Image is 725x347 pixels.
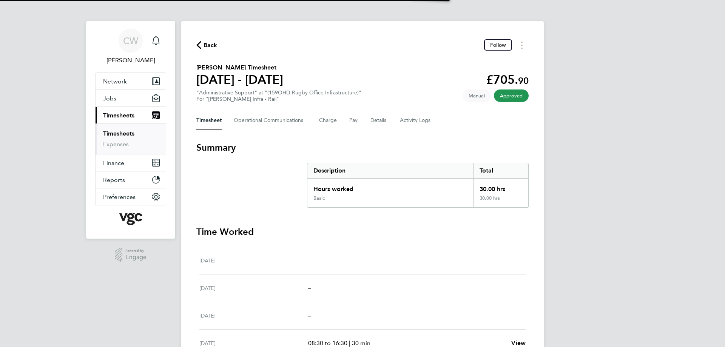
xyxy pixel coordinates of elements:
div: 30.00 hrs [473,179,528,195]
span: View [511,339,526,347]
app-decimal: £705. [486,72,529,87]
span: This timesheet has been approved. [494,89,529,102]
a: CW[PERSON_NAME] [95,29,166,65]
div: Summary [307,163,529,208]
span: Powered by [125,248,147,254]
div: For "[PERSON_NAME] Infra - Rail" [196,96,361,102]
button: Pay [349,111,358,130]
span: Network [103,78,127,85]
span: Reports [103,176,125,184]
span: 90 [518,75,529,86]
button: Timesheets [96,107,166,123]
button: Follow [484,39,512,51]
button: Details [370,111,388,130]
span: This timesheet was manually created. [463,89,491,102]
span: Finance [103,159,124,167]
span: | [349,339,350,347]
button: Network [96,73,166,89]
button: Finance [96,154,166,171]
span: – [308,312,311,319]
span: Back [204,41,217,50]
button: Timesheet [196,111,222,130]
span: 30 min [352,339,370,347]
nav: Main navigation [86,21,175,239]
h2: [PERSON_NAME] Timesheet [196,63,283,72]
button: Timesheets Menu [515,39,529,51]
button: Jobs [96,90,166,106]
div: Hours worked [307,179,473,195]
button: Activity Logs [400,111,432,130]
a: Powered byEngage [115,248,147,262]
span: – [308,284,311,291]
span: – [308,257,311,264]
div: [DATE] [199,284,308,293]
a: Go to home page [95,213,166,225]
a: Timesheets [103,130,134,137]
div: Description [307,163,473,178]
button: Charge [319,111,337,130]
h3: Summary [196,142,529,154]
span: CW [123,36,138,46]
span: Engage [125,254,147,261]
span: Jobs [103,95,116,102]
div: [DATE] [199,311,308,320]
div: Basic [313,195,325,201]
span: Follow [490,42,506,48]
div: "Administrative Support" at "(159OHD-Rugby Office Infrastructure)" [196,89,361,102]
h3: Time Worked [196,226,529,238]
a: Expenses [103,140,129,148]
div: [DATE] [199,256,308,265]
img: vgcgroup-logo-retina.png [119,213,142,225]
div: Timesheets [96,123,166,154]
button: Reports [96,171,166,188]
span: Preferences [103,193,136,200]
span: Chris Watson [95,56,166,65]
div: Total [473,163,528,178]
button: Preferences [96,188,166,205]
div: 30.00 hrs [473,195,528,207]
span: Timesheets [103,112,134,119]
button: Back [196,40,217,50]
span: 08:30 to 16:30 [308,339,347,347]
h1: [DATE] - [DATE] [196,72,283,87]
button: Operational Communications [234,111,307,130]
